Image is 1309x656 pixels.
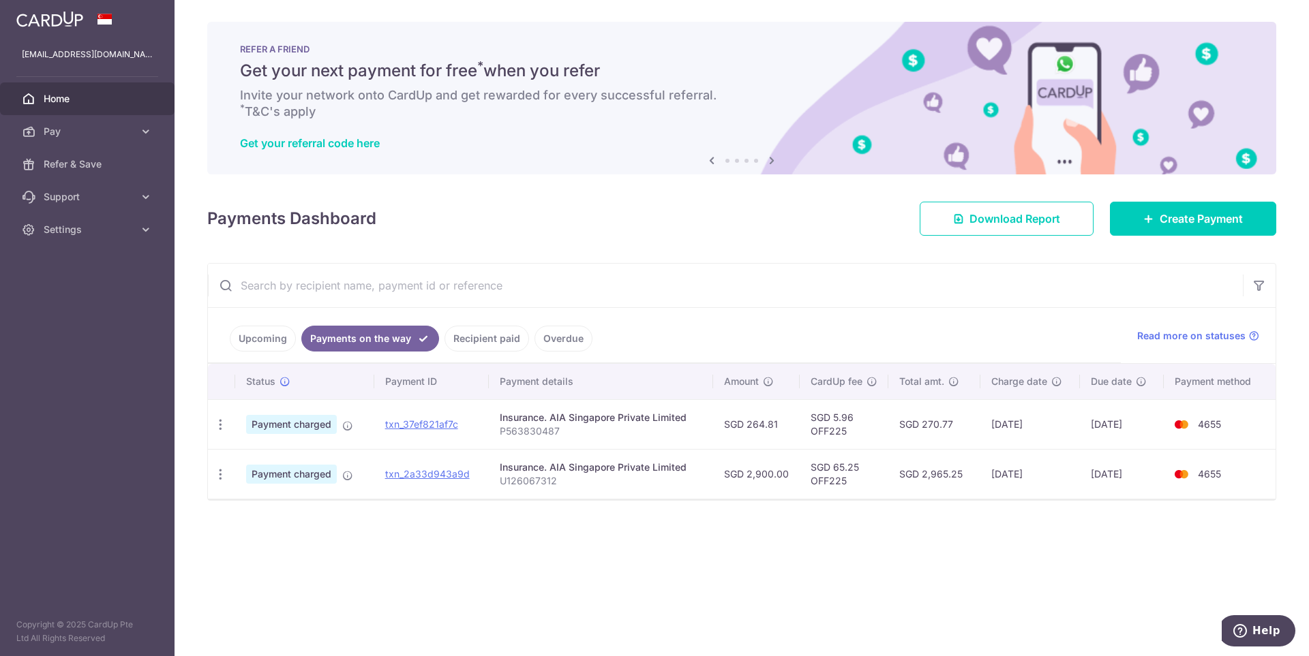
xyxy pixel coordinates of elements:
span: Due date [1091,375,1132,388]
p: REFER A FRIEND [240,44,1244,54]
span: Payment charged [246,465,337,484]
a: txn_37ef821af7c [385,418,458,430]
th: Payment ID [374,364,489,399]
td: SGD 5.96 OFF225 [800,399,888,449]
img: Bank Card [1168,416,1195,433]
span: Refer & Save [44,157,134,171]
span: CardUp fee [811,375,862,388]
td: [DATE] [1080,399,1164,449]
p: P563830487 [500,424,703,438]
span: Read more on statuses [1137,329,1246,343]
div: Insurance. AIA Singapore Private Limited [500,411,703,424]
span: 4655 [1198,418,1221,430]
td: SGD 2,965.25 [888,449,980,499]
span: Home [44,92,134,106]
th: Payment method [1164,364,1276,399]
span: Total amt. [899,375,944,388]
input: Search by recipient name, payment id or reference [208,264,1243,307]
td: [DATE] [980,449,1081,499]
img: Bank Card [1168,466,1195,482]
a: Upcoming [230,326,296,352]
span: Create Payment [1160,210,1243,227]
a: Download Report [920,202,1094,236]
td: [DATE] [980,399,1081,449]
a: Create Payment [1110,202,1276,236]
td: SGD 65.25 OFF225 [800,449,888,499]
span: Charge date [991,375,1047,388]
span: 4655 [1198,468,1221,480]
img: RAF banner [207,22,1276,174]
img: CardUp [16,11,83,27]
span: Settings [44,223,134,236]
div: Insurance. AIA Singapore Private Limited [500,460,703,474]
span: Support [44,190,134,204]
td: SGD 264.81 [713,399,800,449]
h6: Invite your network onto CardUp and get rewarded for every successful referral. T&C's apply [240,87,1244,120]
td: [DATE] [1080,449,1164,499]
td: SGD 270.77 [888,399,980,449]
span: Payment charged [246,415,337,434]
span: Download Report [969,210,1060,227]
a: Payments on the way [301,326,439,352]
a: txn_2a33d943a9d [385,468,470,480]
p: [EMAIL_ADDRESS][DOMAIN_NAME] [22,48,153,61]
h4: Payments Dashboard [207,206,376,231]
span: Amount [724,375,759,388]
a: Overdue [535,326,592,352]
a: Recipient paid [445,326,529,352]
td: SGD 2,900.00 [713,449,800,499]
span: Pay [44,125,134,138]
th: Payment details [489,364,714,399]
a: Get your referral code here [240,136,380,150]
iframe: Opens a widget where you can find more information [1222,615,1295,649]
h5: Get your next payment for free when you refer [240,60,1244,82]
a: Read more on statuses [1137,329,1259,343]
p: U126067312 [500,474,703,488]
span: Status [246,375,275,388]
